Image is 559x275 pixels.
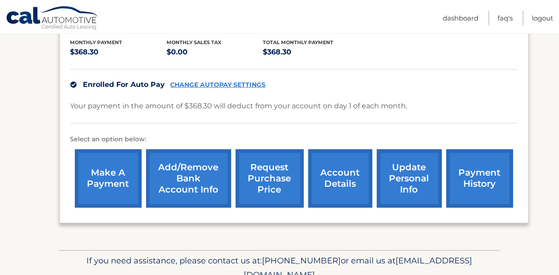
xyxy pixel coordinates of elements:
p: $0.00 [167,46,263,58]
img: check.svg [70,82,77,88]
p: $368.30 [70,46,167,58]
p: $368.30 [263,46,360,58]
a: make a payment [75,149,142,208]
a: Logout [532,11,553,25]
a: FAQ's [498,11,513,25]
a: Cal Automotive [6,6,99,32]
p: Select an option below: [70,134,518,145]
a: CHANGE AUTOPAY SETTINGS [171,81,266,89]
a: Add/Remove bank account info [146,149,231,208]
a: account details [308,149,372,208]
span: [PHONE_NUMBER] [262,255,341,266]
p: Your payment in the amount of $368.30 will deduct from your account on day 1 of each month. [70,100,408,112]
a: update personal info [377,149,442,208]
a: payment history [446,149,513,208]
span: Total Monthly Payment [263,39,334,45]
a: request purchase price [236,149,304,208]
span: Monthly Payment [70,39,122,45]
a: Dashboard [443,11,478,25]
span: Enrolled For Auto Pay [83,80,165,89]
span: Monthly sales Tax [167,39,221,45]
